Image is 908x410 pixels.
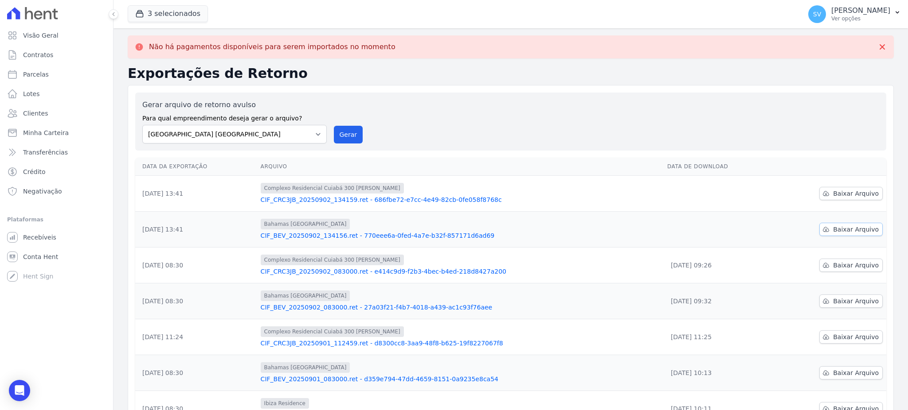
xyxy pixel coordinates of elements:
[257,158,664,176] th: Arquivo
[833,333,879,341] span: Baixar Arquivo
[261,290,350,301] span: Bahamas [GEOGRAPHIC_DATA]
[833,225,879,234] span: Baixar Arquivo
[135,355,257,391] td: [DATE] 08:30
[135,212,257,248] td: [DATE] 13:41
[128,66,894,81] h2: Exportações de Retorno
[819,259,883,272] a: Baixar Arquivo
[135,158,257,176] th: Data da Exportação
[142,110,327,123] label: Para qual empreendimento deseja gerar o arquivo?
[4,182,110,200] a: Negativação
[819,223,883,236] a: Baixar Arquivo
[4,85,110,103] a: Lotes
[833,297,879,306] span: Baixar Arquivo
[833,368,879,377] span: Baixar Arquivo
[23,252,58,261] span: Conta Hent
[135,319,257,355] td: [DATE] 11:24
[142,100,327,110] label: Gerar arquivo de retorno avulso
[128,5,208,22] button: 3 selecionados
[4,46,110,64] a: Contratos
[9,380,30,401] div: Open Intercom Messenger
[819,366,883,379] a: Baixar Arquivo
[261,219,350,229] span: Bahamas [GEOGRAPHIC_DATA]
[334,126,363,143] button: Gerar
[261,183,404,193] span: Complexo Residencial Cuiabá 300 [PERSON_NAME]
[261,231,660,240] a: CIF_BEV_20250902_134156.ret - 770eee6a-0fed-4a7e-b32f-857171d6ad69
[23,128,69,137] span: Minha Carteira
[23,31,59,40] span: Visão Geral
[831,6,890,15] p: [PERSON_NAME]
[801,2,908,27] button: SV [PERSON_NAME] Ver opções
[813,11,821,17] span: SV
[4,66,110,83] a: Parcelas
[261,339,660,348] a: CIF_CRC3JB_20250901_112459.ret - d8300cc8-3aa9-48f8-b625-19f8227067f8
[4,248,110,266] a: Conta Hent
[4,124,110,142] a: Minha Carteira
[261,195,660,204] a: CIF_CRC3JB_20250902_134159.ret - 686fbe72-e7cc-4e49-82cb-0fe058f8768c
[4,143,110,161] a: Transferências
[664,355,773,391] td: [DATE] 10:13
[261,303,660,312] a: CIF_BEV_20250902_083000.ret - 27a03f21-f4b7-4018-a439-ac1c93f76aee
[831,15,890,22] p: Ver opções
[664,158,773,176] th: Data de Download
[819,294,883,308] a: Baixar Arquivo
[4,163,110,181] a: Crédito
[261,255,404,265] span: Complexo Residencial Cuiabá 300 [PERSON_NAME]
[833,189,879,198] span: Baixar Arquivo
[149,43,395,51] p: Não há pagamentos disponíveis para serem importados no momento
[664,319,773,355] td: [DATE] 11:25
[261,267,660,276] a: CIF_CRC3JB_20250902_083000.ret - e414c9d9-f2b3-4bec-b4ed-218d8427a200
[23,187,62,196] span: Negativação
[819,187,883,200] a: Baixar Arquivo
[135,283,257,319] td: [DATE] 08:30
[833,261,879,270] span: Baixar Arquivo
[135,248,257,283] td: [DATE] 08:30
[4,104,110,122] a: Clientes
[261,398,309,409] span: Ibiza Residence
[261,326,404,337] span: Complexo Residencial Cuiabá 300 [PERSON_NAME]
[23,50,53,59] span: Contratos
[23,109,48,118] span: Clientes
[23,233,56,242] span: Recebíveis
[23,148,68,157] span: Transferências
[664,283,773,319] td: [DATE] 09:32
[23,70,49,79] span: Parcelas
[23,89,40,98] span: Lotes
[135,176,257,212] td: [DATE] 13:41
[4,228,110,246] a: Recebíveis
[664,248,773,283] td: [DATE] 09:26
[261,375,660,383] a: CIF_BEV_20250901_083000.ret - d359e794-47dd-4659-8151-0a9235e8ca54
[7,214,106,225] div: Plataformas
[819,330,883,344] a: Baixar Arquivo
[4,27,110,44] a: Visão Geral
[23,167,46,176] span: Crédito
[261,362,350,373] span: Bahamas [GEOGRAPHIC_DATA]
